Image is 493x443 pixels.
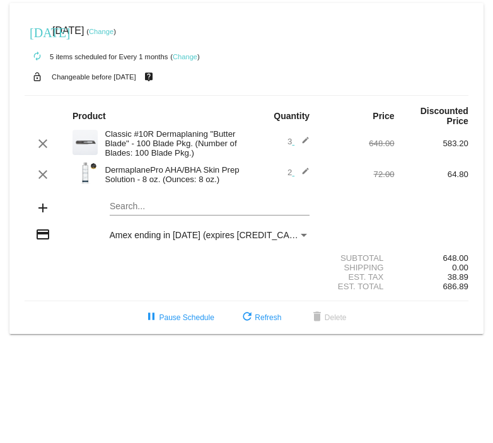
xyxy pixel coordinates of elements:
mat-icon: pause [144,310,159,325]
span: 686.89 [443,282,468,291]
div: Est. Total [320,282,394,291]
div: DermaplanePro AHA/BHA Skin Prep Solution - 8 oz. (Ounces: 8 oz.) [98,165,246,184]
span: 2 [287,168,310,177]
small: Changeable before [DATE] [52,73,136,81]
img: 58.png [72,130,98,155]
button: Pause Schedule [134,306,224,329]
mat-icon: edit [294,136,310,151]
mat-icon: refresh [240,310,255,325]
a: Change [89,28,113,35]
mat-select: Payment Method [110,230,310,240]
div: 583.20 [395,139,468,148]
strong: Product [72,111,106,121]
mat-icon: add [35,200,50,216]
mat-icon: live_help [141,69,156,85]
span: Pause Schedule [144,313,214,322]
mat-icon: delete [310,310,325,325]
mat-icon: clear [35,136,50,151]
button: Refresh [229,306,291,329]
strong: Price [373,111,394,121]
small: 5 items scheduled for Every 1 months [25,53,168,60]
a: Change [173,53,197,60]
input: Search... [110,202,310,212]
span: 3 [287,137,310,146]
small: ( ) [86,28,116,35]
span: 38.89 [448,272,468,282]
div: 648.00 [320,139,394,148]
mat-icon: autorenew [30,49,45,64]
div: 72.00 [320,170,394,179]
strong: Quantity [274,111,310,121]
div: Shipping [320,263,394,272]
mat-icon: edit [294,167,310,182]
span: 0.00 [452,263,468,272]
mat-icon: clear [35,167,50,182]
strong: Discounted Price [420,106,468,126]
span: Refresh [240,313,281,322]
button: Delete [299,306,357,329]
mat-icon: [DATE] [30,24,45,39]
mat-icon: lock_open [30,69,45,85]
div: Subtotal [320,253,394,263]
small: ( ) [170,53,200,60]
img: Cart-Images-24.png [72,161,98,186]
div: Classic #10R Dermaplaning "Butter Blade" - 100 Blade Pkg. (Number of Blades: 100 Blade Pkg.) [98,129,246,158]
div: 648.00 [395,253,468,263]
span: Delete [310,313,347,322]
mat-icon: credit_card [35,227,50,242]
span: Amex ending in [DATE] (expires [CREDIT_CARD_DATA]) [110,230,335,240]
div: 64.80 [395,170,468,179]
div: Est. Tax [320,272,394,282]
